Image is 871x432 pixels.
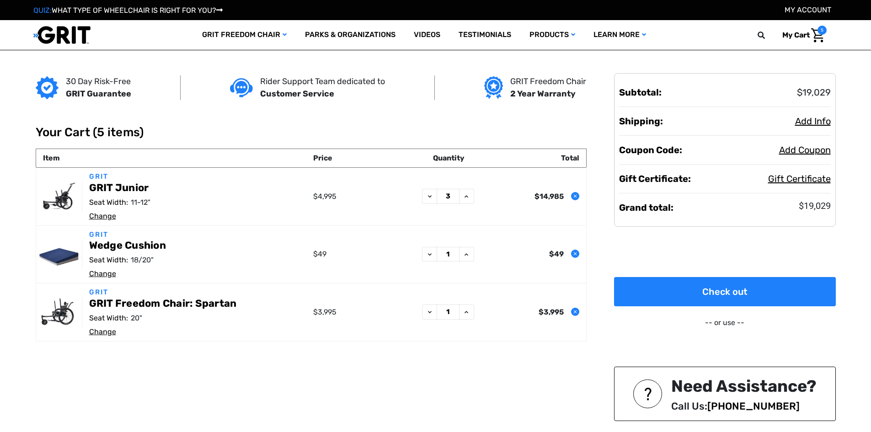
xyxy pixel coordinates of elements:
[762,26,775,45] input: Search
[89,182,149,194] a: GRIT Junior
[549,250,564,258] strong: $49
[36,76,59,99] img: GRIT Guarantee
[313,308,337,316] span: $3,995
[296,20,405,50] a: Parks & Organizations
[311,149,403,168] th: Price
[437,304,460,320] input: GRIT Freedom Chair: Spartan
[571,308,579,316] button: Remove GRIT Freedom Chair: Spartan from cart
[811,28,824,43] img: Cart
[614,317,836,328] p: -- or use --
[89,197,128,208] dt: Seat Width:
[571,250,579,258] button: Remove Wedge Cushion from cart
[799,200,831,211] span: $19,029
[614,277,836,306] a: Check out
[633,379,662,408] img: NEED ASSISTANCE
[33,26,91,44] img: GRIT All-Terrain Wheelchair and Mobility Equipment
[795,116,831,127] span: Add Info
[66,89,131,99] strong: GRIT Guarantee
[89,313,181,324] dd: 20"
[449,20,520,50] a: Testimonials
[619,144,682,155] strong: Coupon Code:
[313,250,326,258] span: $49
[36,149,311,168] th: Item
[260,89,334,99] strong: Customer Service
[494,149,586,168] th: Total
[89,287,309,298] p: GRIT
[707,400,800,412] a: [PHONE_NUMBER]
[405,20,449,50] a: Videos
[36,125,836,139] h1: Your Cart (5 items)
[619,116,663,127] strong: Shipping:
[260,75,385,88] p: Rider Support Team dedicated to
[797,87,831,98] span: $19,029
[313,192,337,201] span: $4,995
[89,255,128,266] dt: Seat Width:
[193,20,296,50] a: GRIT Freedom Chair
[534,192,564,201] strong: $14,985
[795,114,831,128] button: Add Info
[89,298,237,309] a: GRIT Freedom Chair: Spartan
[89,240,166,251] a: Wedge Cushion
[89,212,116,220] a: Change options for GRIT Junior
[89,313,128,324] dt: Seat Width:
[520,20,584,50] a: Products
[89,327,116,336] a: Change options for GRIT Freedom Chair: Spartan
[89,197,181,208] dd: 11-12"
[785,5,831,14] a: Account
[33,6,52,15] span: QUIZ:
[89,171,309,182] p: GRIT
[33,6,223,15] a: QUIZ:WHAT TYPE OF WHEELCHAIR IS RIGHT FOR YOU?
[671,374,816,399] div: Need Assistance?
[437,189,460,204] input: GRIT Junior
[619,87,662,98] strong: Subtotal:
[230,78,253,97] img: Customer service
[818,26,827,35] span: 5
[768,172,831,186] button: Gift Certificate
[510,75,586,88] p: GRIT Freedom Chair
[619,173,691,184] strong: Gift Certificate:
[66,75,131,88] p: 30 Day Risk-Free
[782,31,810,39] span: My Cart
[539,308,564,316] strong: $3,995
[619,202,673,213] strong: Grand total:
[671,399,816,414] p: Call Us:
[775,26,827,45] a: Cart with 5 items
[403,149,495,168] th: Quantity
[89,269,116,278] a: Change options for Wedge Cushion
[89,229,309,240] p: GRIT
[484,76,503,99] img: Grit freedom
[510,89,576,99] strong: 2 Year Warranty
[571,192,579,200] button: Remove GRIT Junior from cart
[89,255,181,266] dd: 18/20"
[584,20,655,50] a: Learn More
[779,143,831,157] button: Add Coupon
[437,247,460,262] input: Wedge Cushion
